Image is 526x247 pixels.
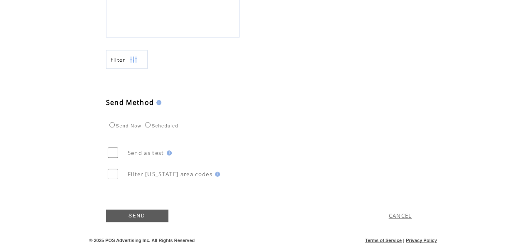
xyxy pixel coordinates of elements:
span: Filter [US_STATE] area codes [128,170,212,178]
span: © 2025 POS Advertising Inc. All Rights Reserved [89,238,195,243]
label: Send Now [107,123,141,128]
img: help.gif [154,100,161,105]
a: Terms of Service [365,238,402,243]
input: Scheduled [145,122,151,127]
a: Privacy Policy [406,238,437,243]
input: Send Now [109,122,115,127]
img: help.gif [212,172,220,177]
span: Send as test [128,149,164,157]
a: Filter [106,50,148,69]
span: Send Method [106,98,154,107]
img: filters.png [130,50,137,69]
img: help.gif [164,150,172,155]
span: | [403,238,404,243]
span: Show filters [111,56,126,63]
a: SEND [106,210,168,222]
a: CANCEL [389,212,412,220]
label: Scheduled [143,123,178,128]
